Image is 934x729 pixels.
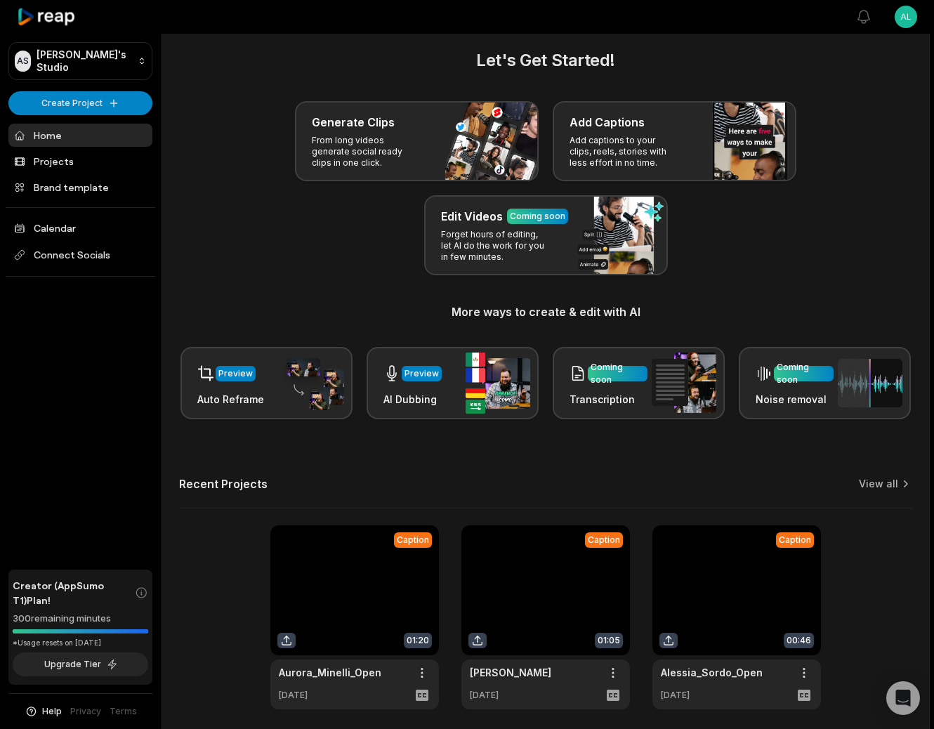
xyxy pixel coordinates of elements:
[8,91,152,115] button: Create Project
[70,705,101,718] a: Privacy
[470,665,551,680] a: [PERSON_NAME]
[197,392,264,407] h3: Auto Reframe
[8,216,152,239] a: Calendar
[466,353,530,414] img: ai_dubbing.png
[179,48,912,73] h2: Let's Get Started!
[37,48,132,74] p: [PERSON_NAME]'s Studio
[13,578,135,607] span: Creator (AppSumo T1) Plan!
[179,303,912,320] h3: More ways to create & edit with AI
[279,356,344,411] img: auto_reframe.png
[661,665,763,680] a: Alessia_Sordo_Open
[42,705,62,718] span: Help
[570,392,647,407] h3: Transcription
[510,210,565,223] div: Coming soon
[312,114,395,131] h3: Generate Clips
[179,477,268,491] h2: Recent Projects
[383,392,442,407] h3: AI Dubbing
[8,242,152,268] span: Connect Socials
[8,150,152,173] a: Projects
[312,135,421,169] p: From long videos generate social ready clips in one click.
[838,359,902,407] img: noise_removal.png
[404,367,439,380] div: Preview
[218,367,253,380] div: Preview
[8,176,152,199] a: Brand template
[441,229,550,263] p: Forget hours of editing, let AI do the work for you in few minutes.
[591,361,645,386] div: Coming soon
[756,392,834,407] h3: Noise removal
[570,135,678,169] p: Add captions to your clips, reels, stories with less effort in no time.
[8,124,152,147] a: Home
[13,652,148,676] button: Upgrade Tier
[25,705,62,718] button: Help
[570,114,645,131] h3: Add Captions
[13,638,148,648] div: *Usage resets on [DATE]
[859,477,898,491] a: View all
[13,612,148,626] div: 300 remaining minutes
[441,208,503,225] h3: Edit Videos
[777,361,831,386] div: Coming soon
[15,51,31,72] div: AS
[652,353,716,413] img: transcription.png
[279,665,381,680] a: Aurora_Minelli_Open
[886,681,920,715] div: Open Intercom Messenger
[110,705,137,718] a: Terms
